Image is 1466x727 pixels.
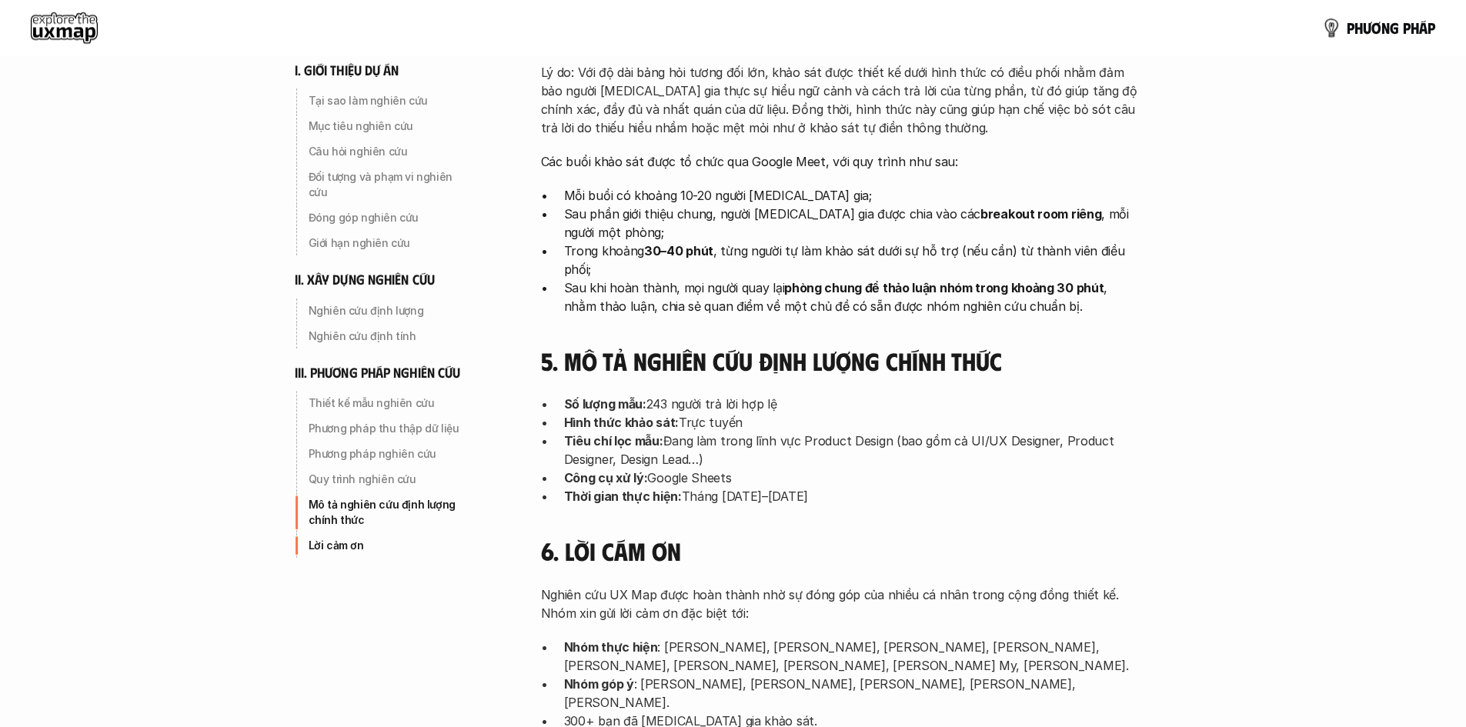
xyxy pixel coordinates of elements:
[564,675,1141,712] p: : [PERSON_NAME], [PERSON_NAME], [PERSON_NAME], [PERSON_NAME], [PERSON_NAME].
[564,470,648,485] strong: Công cụ xử lý:
[1419,19,1428,36] span: á
[1411,19,1419,36] span: h
[564,489,682,504] strong: Thời gian thực hiện:
[541,63,1141,137] p: Lý do: Với độ dài bảng hỏi tương đối lớn, khảo sát được thiết kế dưới hình thức có điều phối nhằm...
[295,391,479,415] a: Thiết kế mẫu nghiên cứu
[564,433,663,449] strong: Tiêu chí lọc mẫu:
[644,243,713,258] strong: 30–40 phút
[309,93,473,108] p: Tại sao làm nghiên cứu
[309,210,473,225] p: Đóng góp nghiên cứu
[295,205,479,230] a: Đóng góp nghiên cứu
[541,536,1141,565] h4: 6. Lời cám ơn
[564,413,1141,432] p: Trực tuyến
[295,467,479,492] a: Quy trình nghiên cứu
[564,205,1141,242] p: Sau phần giới thiệu chung, người [MEDICAL_DATA] gia được chia vào các , mỗi người một phòng;
[309,328,473,344] p: Nghiên cứu định tính
[295,88,479,113] a: Tại sao làm nghiên cứu
[564,395,1141,413] p: 243 người trả lời hợp lệ
[564,186,1141,205] p: Mỗi buổi có khoảng 10-20 người [MEDICAL_DATA] gia;
[541,585,1141,622] p: Nghiên cứu UX Map được hoàn thành nhờ sự đóng góp của nhiều cá nhân trong cộng đồng thiết kế. Nhó...
[980,206,1101,222] strong: breakout room riêng
[564,639,658,655] strong: Nhóm thực hiện
[564,278,1141,315] p: Sau khi hoàn thành, mọi người quay lại , nhằm thảo luận, chia sẻ quan điểm về một chủ đề có sẵn đ...
[309,497,473,528] p: Mô tả nghiên cứu định lượng chính thức
[309,395,473,411] p: Thiết kế mẫu nghiên cứu
[309,303,473,318] p: Nghiên cứu định lượng
[1381,19,1390,36] span: n
[295,165,479,205] a: Đối tượng và phạm vi nghiên cứu
[541,152,1141,171] p: Các buổi khảo sát được tổ chức qua Google Meet, với quy trình như sau:
[295,139,479,164] a: Câu hỏi nghiên cứu
[541,346,1141,375] h4: 5. Mô tả nghiên cứu định lượng chính thức
[1347,19,1354,36] span: p
[309,472,473,487] p: Quy trình nghiên cứu
[295,62,399,79] h6: i. giới thiệu dự án
[309,446,473,462] p: Phương pháp nghiên cứu
[1371,19,1381,36] span: ơ
[564,676,634,692] strong: Nhóm góp ý
[1354,19,1363,36] span: h
[564,432,1141,469] p: Đang làm trong lĩnh vực Product Design (bao gồm cả UI/UX Designer, Product Designer, Design Lead…)
[295,533,479,558] a: Lời cảm ơn
[295,231,479,255] a: Giới hạn nghiên cứu
[295,324,479,348] a: Nghiên cứu định tính
[564,415,679,430] strong: Hình thức khảo sát:
[295,114,479,138] a: Mục tiêu nghiên cứu
[564,487,1141,505] p: Tháng [DATE]–[DATE]
[1322,12,1435,43] a: phươngpháp
[564,242,1141,278] p: Trong khoảng , từng người tự làm khảo sát dưới sự hỗ trợ (nếu cần) từ thành viên điều phối;
[295,298,479,323] a: Nghiên cứu định lượng
[309,421,473,436] p: Phương pháp thu thập dữ liệu
[1390,19,1399,36] span: g
[295,492,479,532] a: Mô tả nghiên cứu định lượng chính thức
[564,396,646,412] strong: Số lượng mẫu:
[309,118,473,134] p: Mục tiêu nghiên cứu
[295,416,479,441] a: Phương pháp thu thập dữ liệu
[784,280,1104,295] strong: phòng chung để thảo luận nhóm trong khoảng 30 phút
[309,235,473,251] p: Giới hạn nghiên cứu
[309,169,473,200] p: Đối tượng và phạm vi nghiên cứu
[309,144,473,159] p: Câu hỏi nghiên cứu
[295,364,461,382] h6: iii. phương pháp nghiên cứu
[295,271,435,288] h6: ii. xây dựng nghiên cứu
[1403,19,1411,36] span: p
[1363,19,1371,36] span: ư
[1428,19,1435,36] span: p
[295,442,479,466] a: Phương pháp nghiên cứu
[564,638,1141,675] p: : [PERSON_NAME], [PERSON_NAME], [PERSON_NAME], [PERSON_NAME], [PERSON_NAME], [PERSON_NAME], [PERS...
[309,538,473,553] p: Lời cảm ơn
[564,469,1141,487] p: Google Sheets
